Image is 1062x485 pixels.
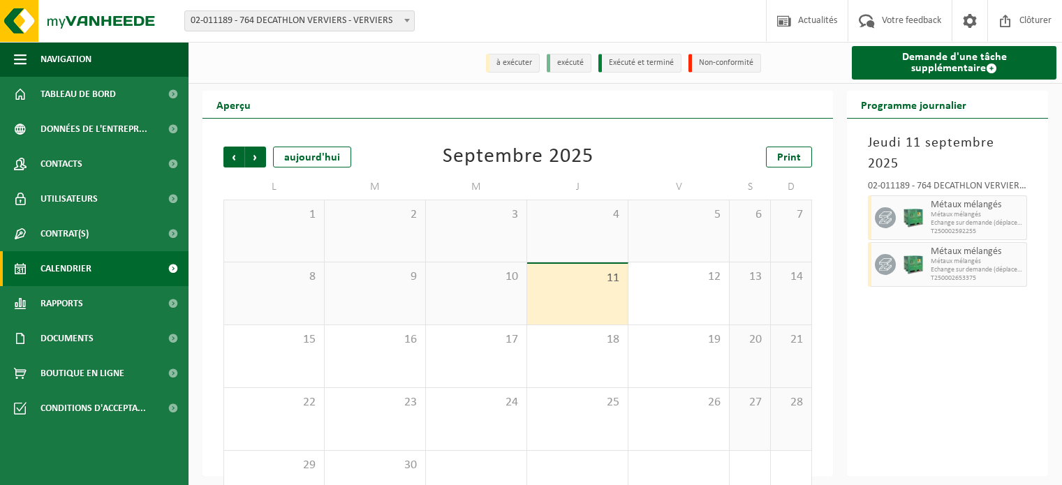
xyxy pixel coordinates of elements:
li: à exécuter [486,54,540,73]
span: 12 [635,269,722,285]
li: Exécuté et terminé [598,54,681,73]
span: Métaux mélangés [931,258,1023,266]
img: PB-HB-1400-HPE-GN-01 [903,207,924,228]
span: Métaux mélangés [931,211,1023,219]
span: 23 [332,395,418,410]
span: 25 [534,395,621,410]
span: 21 [778,332,804,348]
span: 24 [433,395,519,410]
span: Rapports [40,286,83,321]
li: exécuté [547,54,591,73]
h3: Jeudi 11 septembre 2025 [868,133,1027,174]
img: PB-HB-1400-HPE-GN-01 [903,254,924,275]
span: 4 [534,207,621,223]
td: D [771,174,812,200]
span: 14 [778,269,804,285]
span: Conditions d'accepta... [40,391,146,426]
span: 6 [737,207,763,223]
td: V [628,174,730,200]
span: Utilisateurs [40,181,98,216]
span: Suivant [245,147,266,167]
a: Demande d'une tâche supplémentaire [852,46,1056,80]
span: Métaux mélangés [931,200,1023,211]
span: Contacts [40,147,82,181]
span: 29 [231,458,317,473]
span: Documents [40,321,94,356]
span: 3 [433,207,519,223]
span: 13 [737,269,763,285]
span: 30 [332,458,418,473]
span: 26 [635,395,722,410]
span: Navigation [40,42,91,77]
td: S [730,174,771,200]
span: 2 [332,207,418,223]
span: 15 [231,332,317,348]
span: Calendrier [40,251,91,286]
span: 17 [433,332,519,348]
span: T250002653375 [931,274,1023,283]
span: 19 [635,332,722,348]
span: 27 [737,395,763,410]
div: 02-011189 - 764 DECATHLON VERVIERS - VERVIERS [868,181,1027,195]
span: 9 [332,269,418,285]
span: 5 [635,207,722,223]
span: 28 [778,395,804,410]
span: Précédent [223,147,244,167]
span: 8 [231,269,317,285]
span: 16 [332,332,418,348]
a: Print [766,147,812,167]
div: Septembre 2025 [443,147,593,167]
span: 10 [433,269,519,285]
span: 22 [231,395,317,410]
span: Métaux mélangés [931,246,1023,258]
li: Non-conformité [688,54,761,73]
span: T250002592255 [931,227,1023,236]
span: Contrat(s) [40,216,89,251]
span: 20 [737,332,763,348]
h2: Programme journalier [847,91,980,118]
span: Boutique en ligne [40,356,124,391]
span: 7 [778,207,804,223]
span: 18 [534,332,621,348]
span: 02-011189 - 764 DECATHLON VERVIERS - VERVIERS [185,11,414,31]
span: Echange sur demande (déplacement exclu) [931,266,1023,274]
span: 1 [231,207,317,223]
td: M [325,174,426,200]
span: 02-011189 - 764 DECATHLON VERVIERS - VERVIERS [184,10,415,31]
span: Données de l'entrepr... [40,112,147,147]
span: 11 [534,271,621,286]
td: M [426,174,527,200]
h2: Aperçu [202,91,265,118]
td: L [223,174,325,200]
span: Tableau de bord [40,77,116,112]
td: J [527,174,628,200]
span: Print [777,152,801,163]
span: Echange sur demande (déplacement exclu) [931,219,1023,227]
div: aujourd'hui [273,147,351,167]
